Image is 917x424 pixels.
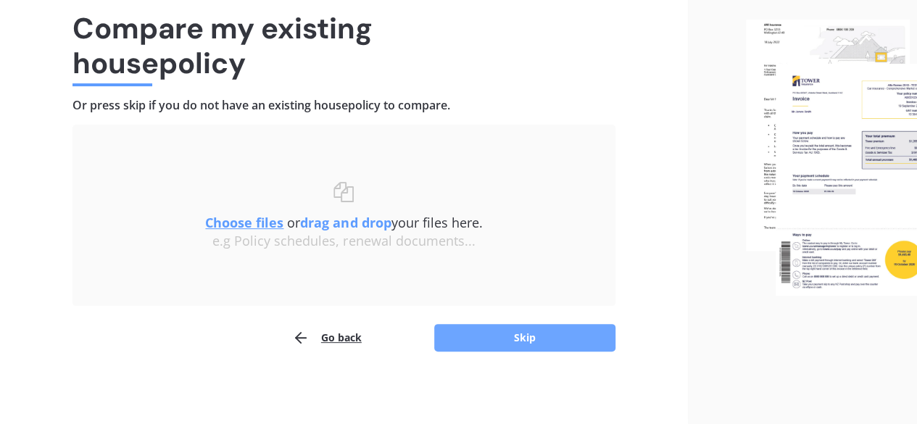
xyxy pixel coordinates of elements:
b: drag and drop [300,214,391,231]
h4: Or press skip if you do not have an existing house policy to compare. [72,98,615,113]
button: Skip [434,324,615,352]
div: e.g Policy schedules, renewal documents... [101,233,586,249]
span: or your files here. [205,214,482,231]
h1: Compare my existing house policy [72,11,615,80]
img: files.webp [746,20,917,296]
button: Go back [292,323,362,352]
u: Choose files [205,214,283,231]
